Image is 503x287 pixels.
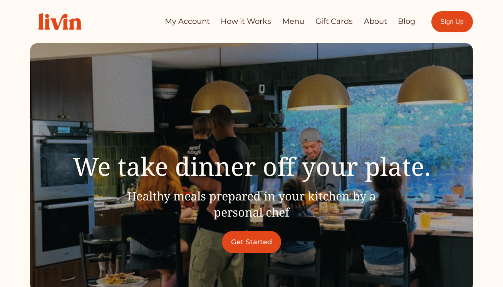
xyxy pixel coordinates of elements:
[222,231,281,253] a: Get Started
[364,14,387,29] a: About
[165,14,210,29] a: My Account
[73,149,431,183] span: We take dinner off your plate.
[127,188,376,220] span: Healthy meals prepared in your kitchen by a personal chef
[398,14,415,29] a: Blog
[221,14,271,29] a: How it Works
[431,11,473,32] a: Sign Up
[30,5,89,38] img: Livin
[282,14,304,29] a: Menu
[315,14,353,29] a: Gift Cards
